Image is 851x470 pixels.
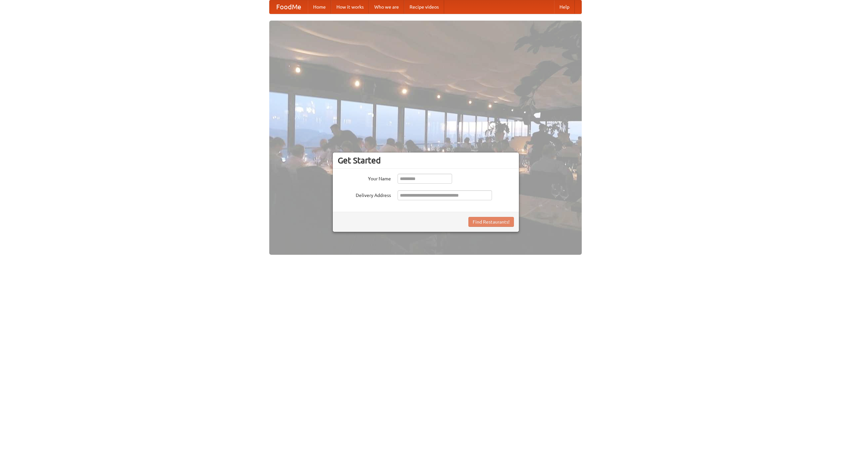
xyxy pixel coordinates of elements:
a: How it works [331,0,369,14]
a: Recipe videos [404,0,444,14]
button: Find Restaurants! [468,217,514,227]
a: Help [554,0,575,14]
label: Delivery Address [338,190,391,199]
a: Home [308,0,331,14]
h3: Get Started [338,155,514,165]
a: FoodMe [270,0,308,14]
a: Who we are [369,0,404,14]
label: Your Name [338,174,391,182]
